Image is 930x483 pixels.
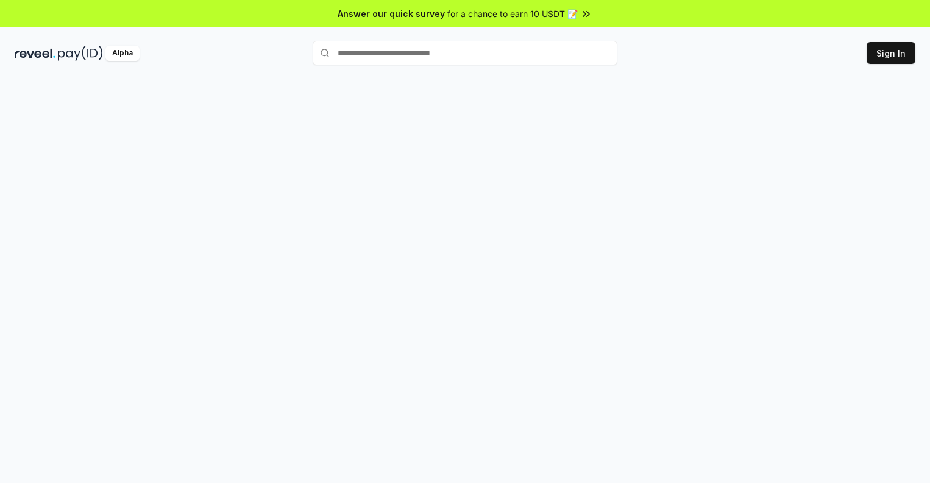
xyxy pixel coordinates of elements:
[58,46,103,61] img: pay_id
[867,42,915,64] button: Sign In
[447,7,578,20] span: for a chance to earn 10 USDT 📝
[105,46,140,61] div: Alpha
[15,46,55,61] img: reveel_dark
[338,7,445,20] span: Answer our quick survey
